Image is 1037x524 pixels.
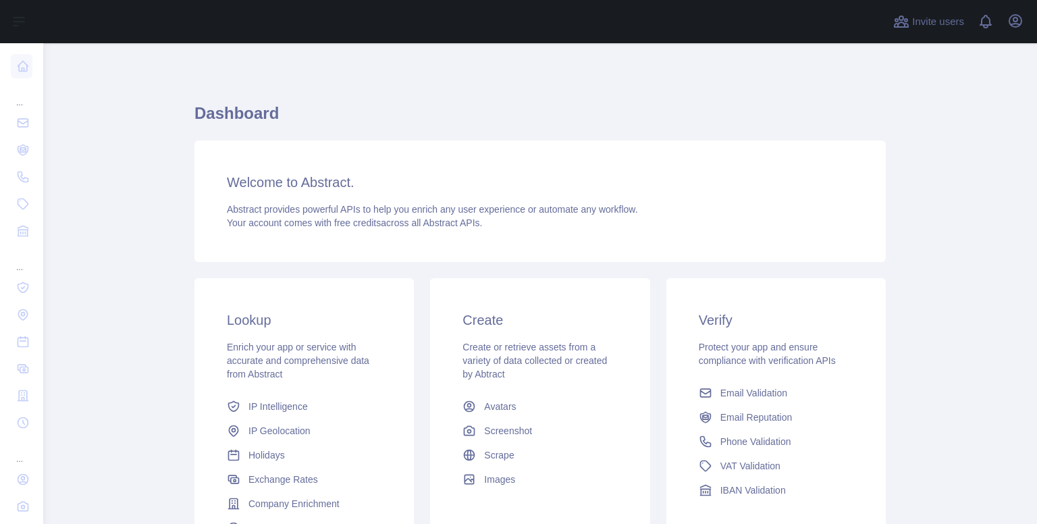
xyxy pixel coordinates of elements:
span: Images [484,473,515,486]
span: Company Enrichment [248,497,340,510]
a: Avatars [457,394,622,419]
span: Scrape [484,448,514,462]
span: VAT Validation [720,459,780,473]
a: Phone Validation [693,429,859,454]
h1: Dashboard [194,103,886,135]
div: ... [11,81,32,108]
span: free credits [334,217,381,228]
a: Holidays [221,443,387,467]
a: Screenshot [457,419,622,443]
a: IP Intelligence [221,394,387,419]
button: Invite users [890,11,967,32]
div: ... [11,246,32,273]
div: ... [11,438,32,465]
h3: Verify [699,311,853,330]
span: Avatars [484,400,516,413]
span: Holidays [248,448,285,462]
span: IP Intelligence [248,400,308,413]
span: Abstract provides powerful APIs to help you enrich any user experience or automate any workflow. [227,204,638,215]
a: IBAN Validation [693,478,859,502]
span: Phone Validation [720,435,791,448]
a: Email Validation [693,381,859,405]
span: Protect your app and ensure compliance with verification APIs [699,342,836,366]
a: Images [457,467,622,492]
h3: Create [462,311,617,330]
span: IBAN Validation [720,483,786,497]
span: Enrich your app or service with accurate and comprehensive data from Abstract [227,342,369,379]
span: Email Validation [720,386,787,400]
span: Screenshot [484,424,532,438]
span: IP Geolocation [248,424,311,438]
a: VAT Validation [693,454,859,478]
span: Exchange Rates [248,473,318,486]
a: IP Geolocation [221,419,387,443]
span: Create or retrieve assets from a variety of data collected or created by Abtract [462,342,607,379]
h3: Lookup [227,311,381,330]
a: Company Enrichment [221,492,387,516]
a: Exchange Rates [221,467,387,492]
span: Email Reputation [720,411,793,424]
span: Invite users [912,14,964,30]
a: Email Reputation [693,405,859,429]
a: Scrape [457,443,622,467]
span: Your account comes with across all Abstract APIs. [227,217,482,228]
h3: Welcome to Abstract. [227,173,853,192]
